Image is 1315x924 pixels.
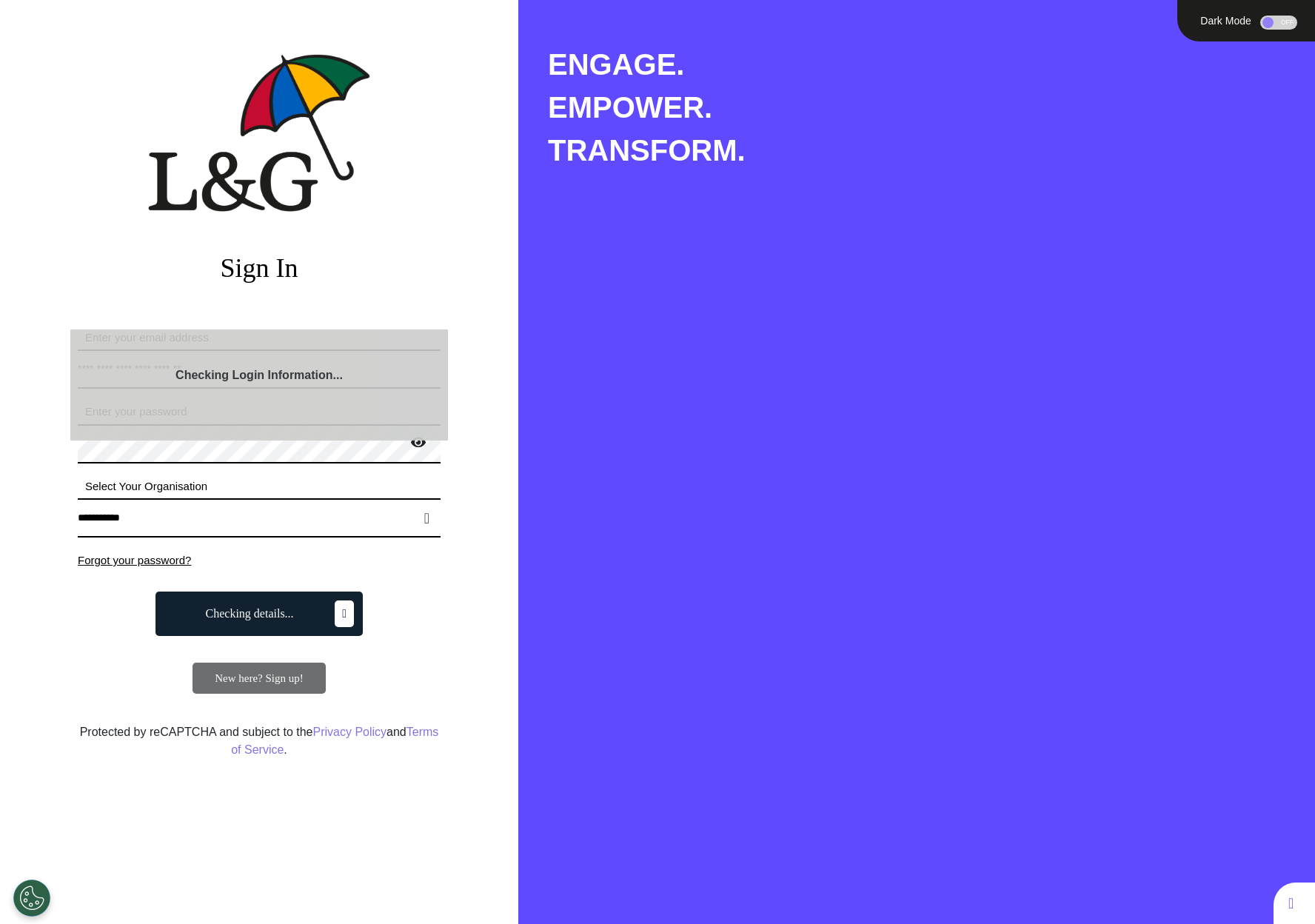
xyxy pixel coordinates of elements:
[548,86,1315,129] div: EMPOWER.
[215,672,304,684] span: New here? Sign up!
[548,43,1315,86] div: ENGAGE.
[1260,16,1297,30] div: OFF
[1195,16,1257,26] div: Dark Mode
[548,129,1315,172] div: TRANSFORM.
[78,478,441,495] label: Select Your Organisation
[13,880,50,917] button: Open Preferences
[78,554,191,566] span: Forgot your password?
[78,252,441,284] h2: Sign In
[312,726,387,738] a: Privacy Policy
[155,592,363,636] button: Checking details...
[70,366,448,384] div: Checking Login Information...
[206,608,294,620] span: Checking details...
[78,723,441,759] div: Protected by reCAPTCHA and subject to the and .
[148,54,370,212] img: company logo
